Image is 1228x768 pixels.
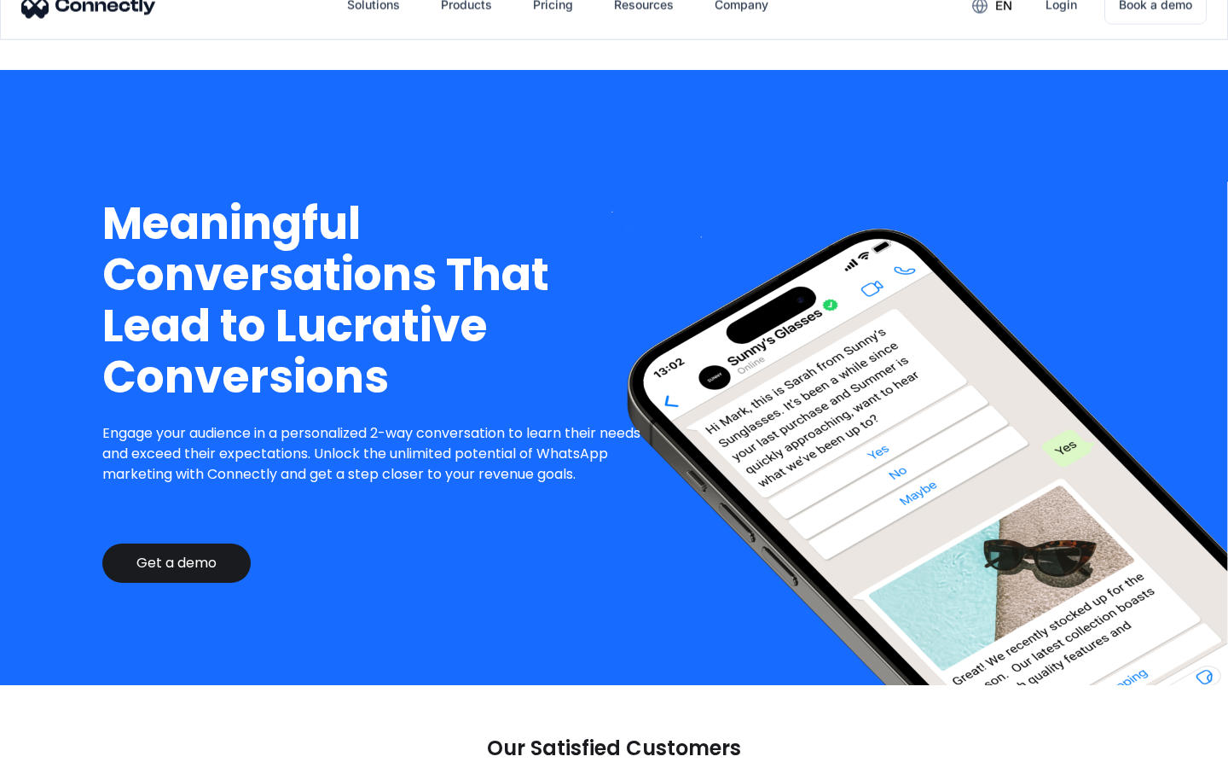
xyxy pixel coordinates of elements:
p: Engage your audience in a personalized 2-way conversation to learn their needs and exceed their e... [102,423,654,485]
aside: Language selected: English [17,738,102,762]
div: Get a demo [136,555,217,572]
ul: Language list [34,738,102,762]
p: Our Satisfied Customers [487,736,741,760]
h1: Meaningful Conversations That Lead to Lucrative Conversions [102,198,654,403]
a: Get a demo [102,544,251,583]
